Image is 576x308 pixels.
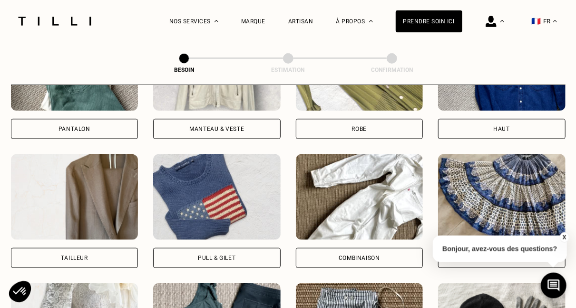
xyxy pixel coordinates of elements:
[215,20,218,22] img: Menu déroulant
[344,67,439,73] div: Confirmation
[153,154,281,240] img: Tilli retouche votre Pull & gilet
[559,232,569,243] button: X
[339,255,380,261] div: Combinaison
[11,154,138,240] img: Tilli retouche votre Tailleur
[494,126,510,132] div: Haut
[486,16,497,27] img: icône connexion
[553,20,557,22] img: menu déroulant
[15,17,95,26] img: Logo du service de couturière Tilli
[352,126,367,132] div: Robe
[198,255,235,261] div: Pull & gilet
[137,67,232,73] div: Besoin
[288,18,313,25] a: Artisan
[438,154,566,240] img: Tilli retouche votre Jupe
[241,18,265,25] a: Marque
[59,126,90,132] div: Pantalon
[296,154,423,240] img: Tilli retouche votre Combinaison
[189,126,244,132] div: Manteau & Veste
[500,20,504,22] img: Menu déroulant
[532,17,541,26] span: 🇫🇷
[433,236,567,262] p: Bonjour, avez-vous des questions?
[241,67,336,73] div: Estimation
[61,255,88,261] div: Tailleur
[369,20,373,22] img: Menu déroulant à propos
[396,10,462,32] a: Prendre soin ici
